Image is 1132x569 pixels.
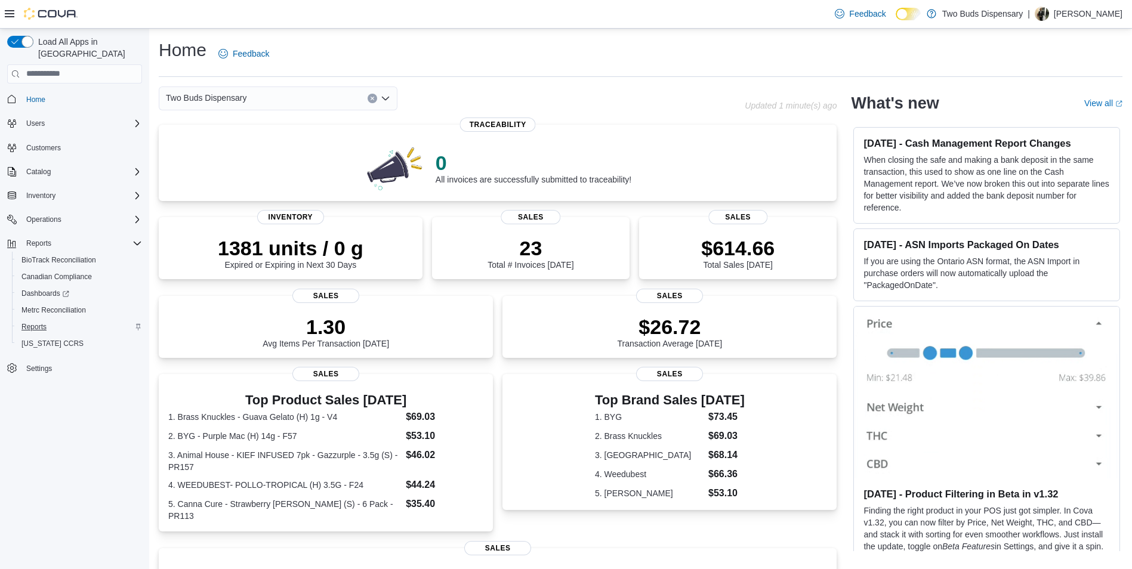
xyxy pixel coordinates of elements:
span: Two Buds Dispensary [166,91,246,105]
dd: $46.02 [406,448,483,462]
dd: $53.10 [406,429,483,443]
span: Metrc Reconciliation [21,305,86,315]
span: Catalog [26,167,51,177]
button: Operations [21,212,66,227]
a: Settings [21,361,57,376]
p: | [1028,7,1030,21]
span: Inventory [21,188,142,203]
div: All invoices are successfully submitted to traceability! [436,151,631,184]
span: Load All Apps in [GEOGRAPHIC_DATA] [33,36,142,60]
p: If you are using the Ontario ASN format, the ASN Import in purchase orders will now automatically... [863,255,1110,291]
dt: 3. [GEOGRAPHIC_DATA] [595,449,704,461]
a: Canadian Compliance [17,270,97,284]
div: Total Sales [DATE] [701,236,775,270]
button: BioTrack Reconciliation [12,252,147,268]
span: Sales [636,367,703,381]
img: 0 [364,144,426,191]
button: Users [2,115,147,132]
dd: $44.24 [406,478,483,492]
h1: Home [159,38,206,62]
dt: 1. BYG [595,411,704,423]
a: Dashboards [12,285,147,302]
span: Canadian Compliance [17,270,142,284]
p: 0 [436,151,631,175]
button: Operations [2,211,147,228]
dt: 3. Animal House - KIEF INFUSED 7pk - Gazzurple - 3.5g (S) - PR157 [168,449,401,473]
button: Open list of options [381,94,390,103]
a: View allExternal link [1084,98,1122,108]
dt: 5. [PERSON_NAME] [595,487,704,499]
dd: $66.36 [708,467,745,481]
button: Inventory [21,188,60,203]
span: Operations [21,212,142,227]
dt: 1. Brass Knuckles - Guava Gelato (H) 1g - V4 [168,411,401,423]
span: Sales [501,210,560,224]
dd: $69.03 [406,410,483,424]
input: Dark Mode [896,8,921,20]
span: Sales [636,289,703,303]
span: Users [26,119,45,128]
div: Chris Miller [1035,7,1049,21]
button: Metrc Reconciliation [12,302,147,318]
span: Canadian Compliance [21,272,92,282]
button: Customers [2,139,147,156]
button: Clear input [368,94,377,103]
button: Catalog [2,163,147,180]
a: Customers [21,141,66,155]
span: Home [26,95,45,104]
span: BioTrack Reconciliation [17,253,142,267]
span: Reports [17,320,142,334]
div: Expired or Expiring in Next 30 Days [218,236,363,270]
div: Transaction Average [DATE] [618,315,723,348]
p: $614.66 [701,236,775,260]
button: Reports [12,318,147,335]
span: Home [21,92,142,107]
span: Customers [26,143,61,153]
span: Traceability [460,117,536,132]
h3: [DATE] - ASN Imports Packaged On Dates [863,239,1110,251]
h3: Top Product Sales [DATE] [168,393,483,407]
span: Sales [464,541,531,555]
span: Users [21,116,142,131]
a: Feedback [214,42,274,66]
p: 23 [488,236,573,260]
dd: $69.03 [708,429,745,443]
dt: 2. BYG - Purple Mac (H) 14g - F57 [168,430,401,442]
button: Reports [2,235,147,252]
em: Beta Features [942,542,995,551]
dd: $35.40 [406,497,483,511]
span: Sales [292,289,359,303]
span: Settings [21,360,142,375]
dt: 4. Weedubest [595,468,704,480]
span: Operations [26,215,61,224]
dt: 2. Brass Knuckles [595,430,704,442]
button: [US_STATE] CCRS [12,335,147,352]
span: Reports [26,239,51,248]
a: Metrc Reconciliation [17,303,91,317]
span: Dashboards [17,286,142,301]
button: Reports [21,236,56,251]
button: Canadian Compliance [12,268,147,285]
span: Sales [708,210,767,224]
p: When closing the safe and making a bank deposit in the same transaction, this used to show as one... [863,154,1110,214]
p: [PERSON_NAME] [1054,7,1122,21]
span: Inventory [26,191,55,200]
span: Reports [21,322,47,332]
svg: External link [1115,100,1122,107]
a: Dashboards [17,286,74,301]
dd: $53.10 [708,486,745,500]
a: Feedback [830,2,890,26]
h3: [DATE] - Product Filtering in Beta in v1.32 [863,488,1110,500]
span: Feedback [233,48,269,60]
h3: [DATE] - Cash Management Report Changes [863,137,1110,149]
p: Two Buds Dispensary [942,7,1023,21]
div: Avg Items Per Transaction [DATE] [263,315,389,348]
span: Metrc Reconciliation [17,303,142,317]
p: Updated 1 minute(s) ago [745,101,837,110]
span: Feedback [849,8,886,20]
span: BioTrack Reconciliation [21,255,96,265]
span: Catalog [21,165,142,179]
button: Users [21,116,50,131]
button: Catalog [21,165,55,179]
button: Settings [2,359,147,376]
